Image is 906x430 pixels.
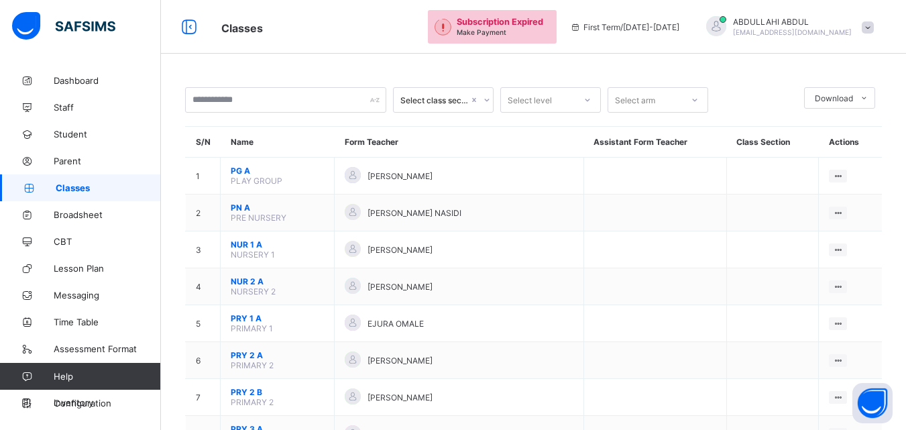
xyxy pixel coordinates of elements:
div: Select class section [400,95,469,105]
th: Assistant Form Teacher [583,127,726,158]
span: PRIMARY 2 [231,360,274,370]
span: EJURA OMALE [367,319,424,329]
span: PRY 1 A [231,313,324,323]
span: CBT [54,236,161,247]
span: [PERSON_NAME] [367,392,433,402]
span: [PERSON_NAME] NASIDI [367,208,461,218]
td: 5 [186,305,221,342]
td: 4 [186,268,221,305]
span: Classes [221,21,263,35]
td: 1 [186,158,221,195]
span: PRIMARY 2 [231,397,274,407]
span: Configuration [54,398,160,409]
span: Lesson Plan [54,263,161,274]
div: Select level [508,87,552,113]
button: Open asap [852,383,893,423]
th: S/N [186,127,221,158]
span: [PERSON_NAME] [367,171,433,181]
span: PRY 2 A [231,350,324,360]
span: Help [54,371,160,382]
img: safsims [12,12,115,40]
th: Class Section [726,127,819,158]
th: Actions [819,127,882,158]
span: PRIMARY 1 [231,323,273,333]
span: NURSERY 1 [231,250,275,260]
span: Download [815,93,853,103]
span: PRE NURSERY [231,213,286,223]
th: Name [221,127,335,158]
span: PRY 2 B [231,387,324,397]
span: Broadsheet [54,209,161,220]
span: Parent [54,156,161,166]
span: Make Payment [457,28,506,36]
span: Student [54,129,161,140]
td: 7 [186,379,221,416]
td: 6 [186,342,221,379]
span: Time Table [54,317,161,327]
span: Dashboard [54,75,161,86]
span: Subscription Expired [457,17,543,27]
span: Classes [56,182,161,193]
span: NUR 2 A [231,276,324,286]
span: ABDULLAHI ABDUL [733,17,852,27]
span: Messaging [54,290,161,301]
th: Form Teacher [335,127,583,158]
img: outstanding-1.146d663e52f09953f639664a84e30106.svg [435,19,451,36]
span: PN A [231,203,324,213]
span: PLAY GROUP [231,176,282,186]
td: 2 [186,195,221,231]
span: [PERSON_NAME] [367,245,433,255]
div: Select arm [615,87,655,113]
span: NURSERY 2 [231,286,276,297]
span: Assessment Format [54,343,161,354]
td: 3 [186,231,221,268]
span: PG A [231,166,324,176]
span: session/term information [570,22,679,32]
span: [EMAIL_ADDRESS][DOMAIN_NAME] [733,28,852,36]
span: NUR 1 A [231,239,324,250]
div: ABDULLAHIABDUL [693,16,881,38]
span: Staff [54,102,161,113]
span: [PERSON_NAME] [367,282,433,292]
span: [PERSON_NAME] [367,356,433,366]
